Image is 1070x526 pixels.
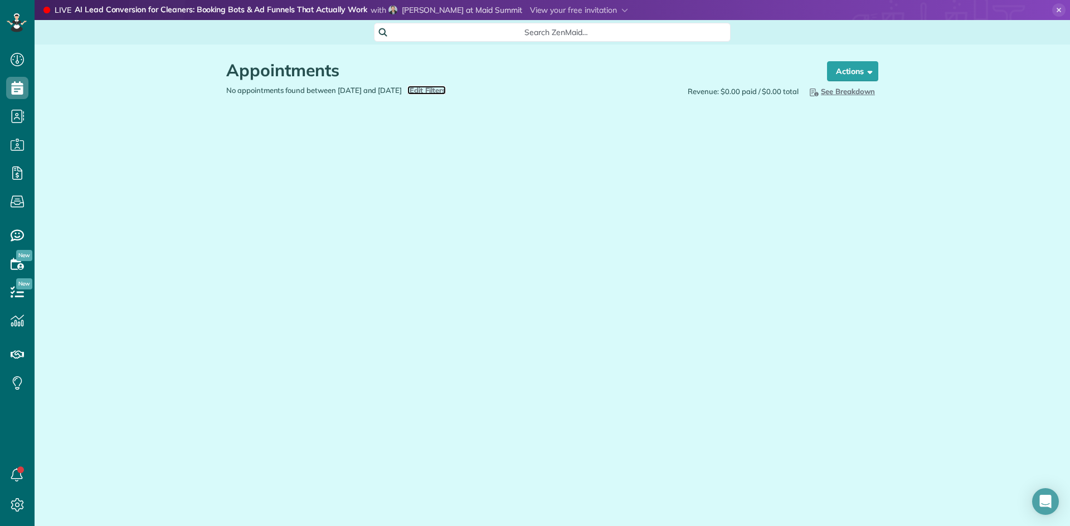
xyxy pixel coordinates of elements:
[808,87,875,96] span: See Breakdown
[16,250,32,261] span: New
[407,86,446,95] a: Edit Filters
[16,278,32,289] span: New
[218,85,552,96] div: No appointments found between [DATE] and [DATE]
[402,5,522,15] span: [PERSON_NAME] at Maid Summit
[804,85,878,97] button: See Breakdown
[688,86,799,97] span: Revenue: $0.00 paid / $0.00 total
[827,61,878,81] button: Actions
[1032,488,1059,515] div: Open Intercom Messenger
[388,6,397,14] img: rc-simon-8800daff0d2eb39cacf076593c434f5ffb35751efe55c5455cd5de04b127b0f0.jpg
[410,86,446,95] span: Edit Filters
[371,5,386,15] span: with
[75,4,367,16] strong: AI Lead Conversion for Cleaners: Booking Bots & Ad Funnels That Actually Work
[226,61,806,80] h1: Appointments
